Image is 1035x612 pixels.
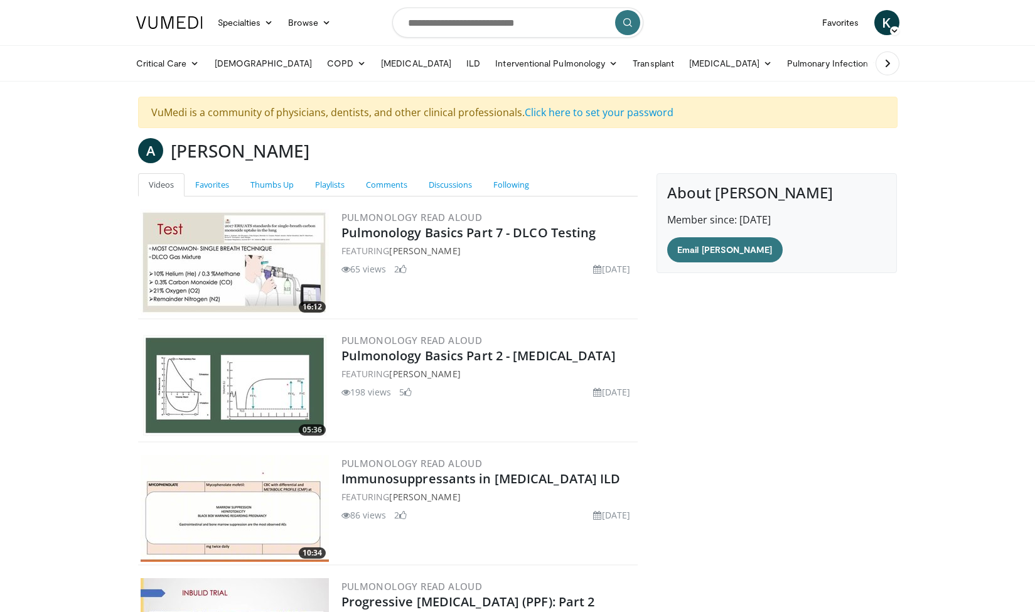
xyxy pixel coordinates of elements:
a: Thumbs Up [240,173,304,196]
div: FEATURING [341,367,636,380]
p: Member since: [DATE] [667,212,886,227]
a: Discussions [418,173,483,196]
a: [MEDICAL_DATA] [682,51,780,76]
li: 2 [394,508,407,522]
a: Progressive [MEDICAL_DATA] (PPF): Part 2 [341,593,595,610]
h4: About [PERSON_NAME] [667,184,886,202]
a: Comments [355,173,418,196]
a: Pulmonology Read Aloud [341,334,483,346]
a: Click here to set your password [525,105,673,119]
li: 198 views [341,385,392,399]
span: 05:36 [299,424,326,436]
h3: [PERSON_NAME] [171,138,309,163]
img: VuMedi Logo [136,16,203,29]
a: Email [PERSON_NAME] [667,237,782,262]
div: FEATURING [341,490,636,503]
a: ILD [459,51,488,76]
img: 115e7c52-9545-4456-a8f9-b107a58347b5.300x170_q85_crop-smart_upscale.jpg [141,332,329,439]
a: K [874,10,899,35]
li: [DATE] [593,262,630,276]
a: [PERSON_NAME] [389,491,460,503]
div: VuMedi is a community of physicians, dentists, and other clinical professionals. [138,97,898,128]
li: 65 views [341,262,387,276]
a: Playlists [304,173,355,196]
img: bdd80c2c-5f31-4ced-97a8-d72b0b2f3255.300x170_q85_crop-smart_upscale.jpg [141,455,329,562]
a: [DEMOGRAPHIC_DATA] [207,51,319,76]
a: Pulmonology Read Aloud [341,580,483,593]
a: Specialties [210,10,281,35]
a: [MEDICAL_DATA] [373,51,459,76]
a: [PERSON_NAME] [389,368,460,380]
a: COPD [319,51,373,76]
a: Pulmonary Infection [780,51,888,76]
a: [PERSON_NAME] [389,245,460,257]
a: Pulmonology Read Aloud [341,457,483,470]
input: Search topics, interventions [392,8,643,38]
img: 0db25d74-2213-47d7-86a3-434b73b89d09.300x170_q85_crop-smart_upscale.jpg [141,209,329,316]
a: Critical Care [129,51,207,76]
a: Immunosuppressants in [MEDICAL_DATA] ILD [341,470,621,487]
a: Pulmonology Basics Part 7 - DLCO Testing [341,224,596,241]
li: 86 views [341,508,387,522]
a: Favorites [815,10,867,35]
a: 10:34 [141,455,329,562]
li: [DATE] [593,508,630,522]
a: Favorites [185,173,240,196]
a: 16:12 [141,209,329,316]
a: Pulmonology Read Aloud [341,211,483,223]
span: 10:34 [299,547,326,559]
a: Pulmonology Basics Part 2 - [MEDICAL_DATA] [341,347,616,364]
li: 5 [399,385,412,399]
a: Following [483,173,540,196]
a: Videos [138,173,185,196]
li: 2 [394,262,407,276]
span: 16:12 [299,301,326,313]
div: FEATURING [341,244,636,257]
a: Browse [281,10,338,35]
a: 05:36 [141,332,329,439]
a: Interventional Pulmonology [488,51,625,76]
a: Transplant [625,51,682,76]
li: [DATE] [593,385,630,399]
a: A [138,138,163,163]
